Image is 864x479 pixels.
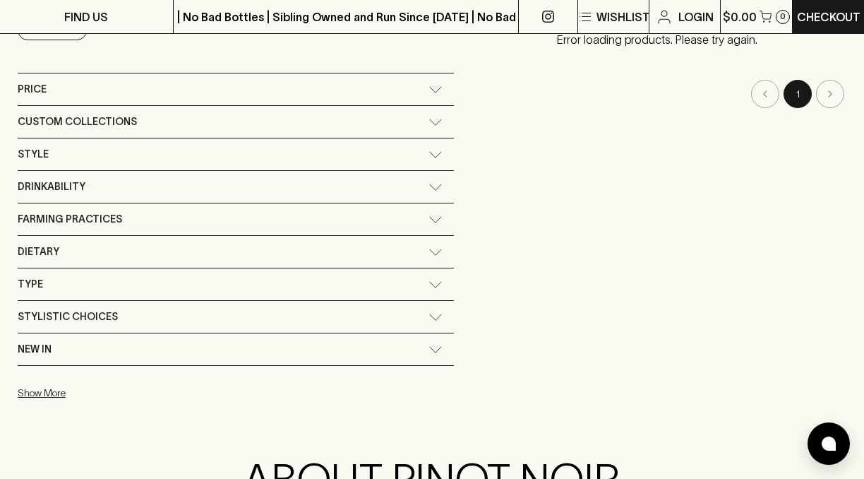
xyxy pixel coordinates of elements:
span: New In [18,341,52,358]
p: Wishlist [596,8,650,25]
span: Dietary [18,243,59,261]
span: Stylistic Choices [18,308,118,326]
p: Error loading products. Please try again. [468,17,847,62]
div: Drinkability [18,171,454,203]
span: Style [18,146,49,163]
span: Type [18,276,43,293]
span: Farming Practices [18,211,122,228]
div: Type [18,268,454,300]
div: Custom Collections [18,106,454,138]
p: FIND US [64,8,108,25]
div: Dietary [18,236,454,268]
p: $0.00 [723,8,757,25]
p: Checkout [797,8,860,25]
div: Style [18,138,454,170]
div: Farming Practices [18,203,454,235]
span: Price [18,81,47,98]
button: Show More [18,379,203,408]
button: page 1 [784,80,812,108]
div: Price [18,73,454,105]
span: Custom Collections [18,113,137,131]
p: Login [678,8,714,25]
div: New In [18,333,454,365]
div: Stylistic Choices [18,301,454,333]
p: 0 [780,13,786,20]
span: Drinkability [18,178,85,196]
img: bubble-icon [822,437,836,451]
nav: pagination navigation [468,80,847,108]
